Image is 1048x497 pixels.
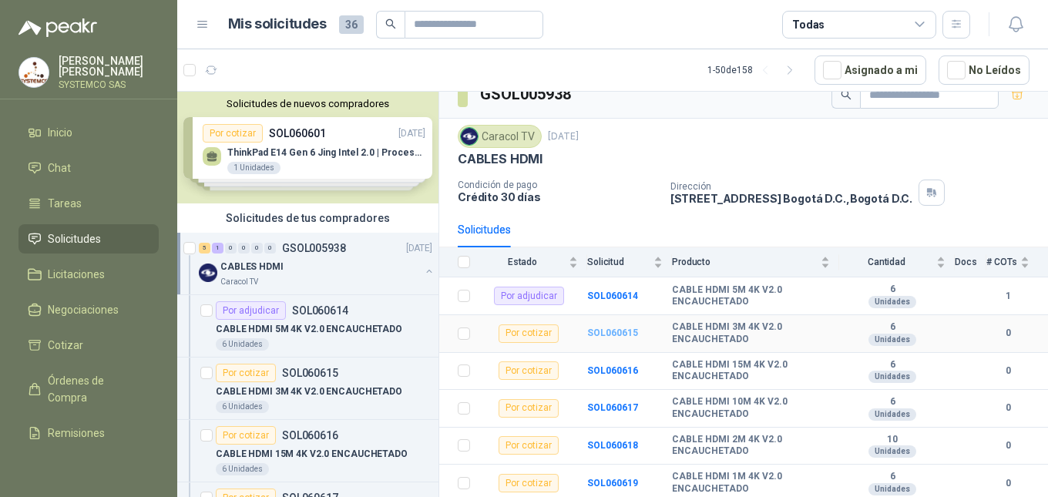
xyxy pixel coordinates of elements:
[458,190,658,203] p: Crédito 30 días
[48,195,82,212] span: Tareas
[499,324,559,343] div: Por cotizar
[839,284,946,296] b: 6
[199,239,435,288] a: 5 1 0 0 0 0 GSOL005938[DATE] Company LogoCABLES HDMICaracol TV
[18,118,159,147] a: Inicio
[839,359,946,371] b: 6
[406,241,432,256] p: [DATE]
[499,361,559,380] div: Por cotizar
[18,454,159,483] a: Configuración
[672,396,830,420] b: CABLE HDMI 10M 4K V2.0 ENCAUCHETADO
[672,321,830,345] b: CABLE HDMI 3M 4K V2.0 ENCAUCHETADO
[216,301,286,320] div: Por adjudicar
[282,243,346,254] p: GSOL005938
[494,287,564,305] div: Por adjudicar
[220,276,258,288] p: Caracol TV
[839,247,955,277] th: Cantidad
[282,430,338,441] p: SOL060616
[499,474,559,492] div: Por cotizar
[48,372,144,406] span: Órdenes de Compra
[480,82,573,106] h3: GSOL005938
[587,365,638,376] a: SOL060616
[986,364,1030,378] b: 0
[199,264,217,282] img: Company Logo
[48,160,71,176] span: Chat
[955,247,986,277] th: Docs
[868,483,916,495] div: Unidades
[18,260,159,289] a: Licitaciones
[986,257,1017,267] span: # COTs
[868,445,916,458] div: Unidades
[939,55,1030,85] button: No Leídos
[587,440,638,451] a: SOL060618
[587,290,638,301] a: SOL060614
[672,257,818,267] span: Producto
[839,321,946,334] b: 6
[18,295,159,324] a: Negociaciones
[48,301,119,318] span: Negociaciones
[216,401,269,413] div: 6 Unidades
[986,401,1030,415] b: 0
[986,289,1030,304] b: 1
[216,385,402,399] p: CABLE HDMI 3M 4K V2.0 ENCAUCHETADO
[499,436,559,455] div: Por cotizar
[839,257,933,267] span: Cantidad
[18,189,159,218] a: Tareas
[216,463,269,475] div: 6 Unidades
[672,284,830,308] b: CABLE HDMI 5M 4K V2.0 ENCAUCHETADO
[177,358,438,420] a: Por cotizarSOL060615CABLE HDMI 3M 4K V2.0 ENCAUCHETADO6 Unidades
[986,326,1030,341] b: 0
[48,230,101,247] span: Solicitudes
[59,80,159,89] p: SYSTEMCO SAS
[458,151,542,167] p: CABLES HDMI
[839,434,946,446] b: 10
[18,224,159,254] a: Solicitudes
[220,260,284,274] p: CABLES HDMI
[48,124,72,141] span: Inicio
[339,15,364,34] span: 36
[251,243,263,254] div: 0
[264,243,276,254] div: 0
[199,243,210,254] div: 5
[587,247,672,277] th: Solicitud
[228,13,327,35] h1: Mis solicitudes
[815,55,926,85] button: Asignado a mi
[839,396,946,408] b: 6
[18,153,159,183] a: Chat
[479,247,587,277] th: Estado
[868,334,916,346] div: Unidades
[59,55,159,77] p: [PERSON_NAME] [PERSON_NAME]
[792,16,825,33] div: Todas
[292,305,348,316] p: SOL060614
[177,295,438,358] a: Por adjudicarSOL060614CABLE HDMI 5M 4K V2.0 ENCAUCHETADO6 Unidades
[868,408,916,421] div: Unidades
[18,18,97,37] img: Logo peakr
[48,425,105,442] span: Remisiones
[986,476,1030,491] b: 0
[225,243,237,254] div: 0
[839,471,946,483] b: 6
[587,402,638,413] a: SOL060617
[461,128,478,145] img: Company Logo
[548,129,579,144] p: [DATE]
[672,359,830,383] b: CABLE HDMI 15M 4K V2.0 ENCAUCHETADO
[48,266,105,283] span: Licitaciones
[19,58,49,87] img: Company Logo
[18,418,159,448] a: Remisiones
[18,331,159,360] a: Cotizar
[672,247,839,277] th: Producto
[18,366,159,412] a: Órdenes de Compra
[216,364,276,382] div: Por cotizar
[670,181,912,192] p: Dirección
[587,478,638,489] a: SOL060619
[177,203,438,233] div: Solicitudes de tus compradores
[587,327,638,338] a: SOL060615
[986,438,1030,453] b: 0
[986,247,1048,277] th: # COTs
[479,257,566,267] span: Estado
[868,296,916,308] div: Unidades
[707,58,802,82] div: 1 - 50 de 158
